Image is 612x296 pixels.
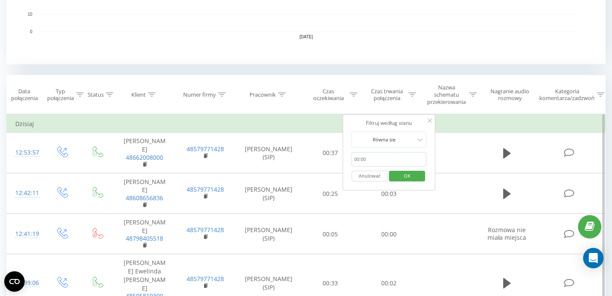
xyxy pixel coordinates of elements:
font: [PERSON_NAME] [124,178,166,194]
font: Status [88,91,104,98]
font: [PERSON_NAME] (SIP) [245,275,292,291]
font: Pracownik [249,91,276,98]
a: 48579771428 [187,275,224,283]
a: 48798405518 [126,234,163,242]
font: OK [404,172,411,179]
font: Czas trwania połączenia [371,87,403,102]
button: Otwórz widżet CMP [4,271,25,292]
font: Anulować [359,172,380,179]
text: 0 [30,29,32,34]
font: [PERSON_NAME] Ewelinda [PERSON_NAME] [124,259,166,292]
font: [PERSON_NAME] (SIP) [245,185,292,202]
text: [DATE] [300,34,313,39]
font: Typ połączenia [47,87,74,102]
font: Kategoria komentarza/zadzwoń [539,87,595,102]
font: Dzisiaj [15,120,34,128]
div: Otwórz komunikator interkomowy [583,248,603,268]
a: 48579771428 [187,226,224,234]
font: Nazwa schematu przekierowania [427,83,466,106]
font: 00:33 [323,279,338,287]
a: 48579771428 [187,185,224,193]
font: 00:25 [323,190,338,198]
font: Filtruj według stanu [366,119,412,126]
font: [PERSON_NAME] [124,218,166,235]
a: 48579771428 [187,145,224,153]
input: 00:00 [351,152,426,167]
font: Numer firmy [183,91,216,98]
a: 48608656836 [126,194,163,202]
text: 10 [28,12,33,17]
font: 12:41:19 [15,230,39,238]
button: Anulować [351,171,388,181]
font: 00:00 [381,230,397,238]
font: Czas oczekiwania [313,87,344,102]
font: 00:37 [323,149,338,157]
font: Data połączenia [11,87,38,102]
font: [PERSON_NAME] (SIP) [245,226,292,242]
font: 00:03 [381,190,397,198]
font: 00:05 [323,230,338,238]
font: [PERSON_NAME] (SIP) [245,145,292,161]
button: OK [389,171,425,181]
font: 12:42:11 [15,189,39,197]
font: 12:53:57 [15,148,39,156]
font: [PERSON_NAME] [124,137,166,153]
font: Klient [131,91,146,98]
font: 00:02 [381,279,397,287]
font: Nagranie audio rozmowy [490,87,529,102]
font: Rozmowa nie miała miejsca [487,226,526,241]
font: 12:39:06 [15,279,39,287]
a: 48662008000 [126,153,163,161]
